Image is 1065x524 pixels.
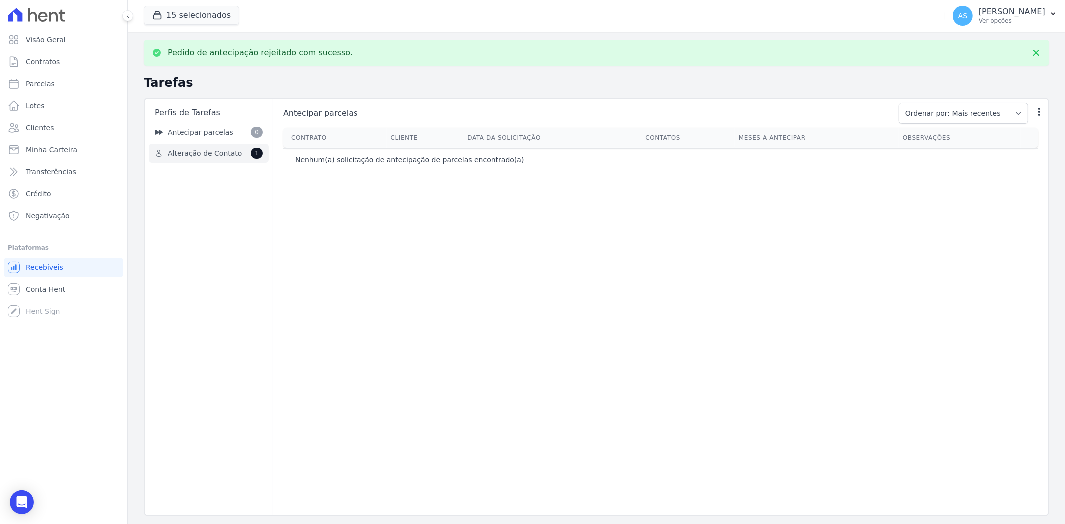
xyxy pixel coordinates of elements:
a: Visão Geral [4,30,123,50]
span: Recebíveis [26,262,63,272]
h2: Tarefas [144,74,1049,92]
span: Clientes [26,123,54,133]
a: Transferências [4,162,123,182]
a: Contratos [4,52,123,72]
span: Crédito [26,189,51,199]
th: Observações [899,128,1021,148]
p: [PERSON_NAME] [979,7,1045,17]
span: Minha Carteira [26,145,77,155]
span: Antecipar parcelas [168,127,233,138]
th: Cliente [387,128,464,148]
th: Meses a antecipar [735,128,899,148]
span: Antecipar parcelas [281,107,893,119]
span: Visão Geral [26,35,66,45]
a: Lotes [4,96,123,116]
span: Alteração de Contato [168,148,242,159]
a: Conta Hent [4,279,123,299]
p: Nenhum(a) solicitação de antecipação de parcelas encontrado(a) [295,155,524,165]
button: AS [PERSON_NAME] Ver opções [945,2,1065,30]
span: Lotes [26,101,45,111]
span: 1 [251,148,263,159]
a: Recebíveis [4,258,123,277]
span: 0 [251,127,263,138]
span: Negativação [26,211,70,221]
span: AS [958,12,967,19]
th: Contatos [641,128,735,148]
a: Minha Carteira [4,140,123,160]
a: Antecipar parcelas 0 [149,123,269,142]
a: Negativação [4,206,123,226]
a: Alteração de Contato 1 [149,144,269,163]
span: Conta Hent [26,284,65,294]
button: 15 selecionados [144,6,239,25]
div: Open Intercom Messenger [10,490,34,514]
span: Contratos [26,57,60,67]
nav: Sidebar [149,123,269,163]
a: Parcelas [4,74,123,94]
span: Parcelas [26,79,55,89]
th: Contrato [283,128,387,148]
div: Plataformas [8,242,119,254]
a: Crédito [4,184,123,204]
p: Pedido de antecipação rejeitado com sucesso. [168,48,353,58]
p: Ver opções [979,17,1045,25]
a: Clientes [4,118,123,138]
div: Perfis de Tarefas [149,103,269,123]
span: Transferências [26,167,76,177]
th: Data da Solicitação [463,128,641,148]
